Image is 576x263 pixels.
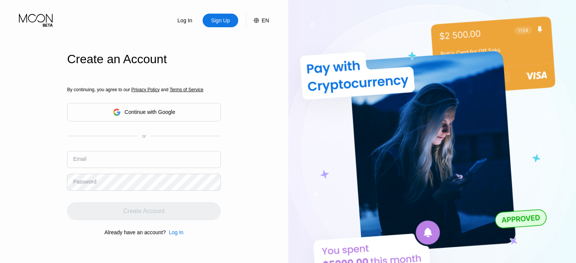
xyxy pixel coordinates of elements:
div: Sign Up [203,14,238,27]
div: Create an Account [67,52,221,66]
span: and [159,87,170,92]
div: Email [73,156,86,162]
div: Password [73,179,96,185]
span: Terms of Service [170,87,203,92]
div: Log In [177,17,193,24]
div: Log In [169,229,184,235]
div: EN [262,17,269,23]
div: Continue with Google [67,103,221,121]
div: or [142,134,146,139]
div: Already have an account? [105,229,166,235]
div: By continuing, you agree to our [67,87,221,92]
div: Sign Up [210,17,231,24]
div: Log In [166,229,184,235]
div: Continue with Google [125,109,175,115]
span: Privacy Policy [131,87,160,92]
div: EN [246,14,269,27]
div: Log In [167,14,203,27]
